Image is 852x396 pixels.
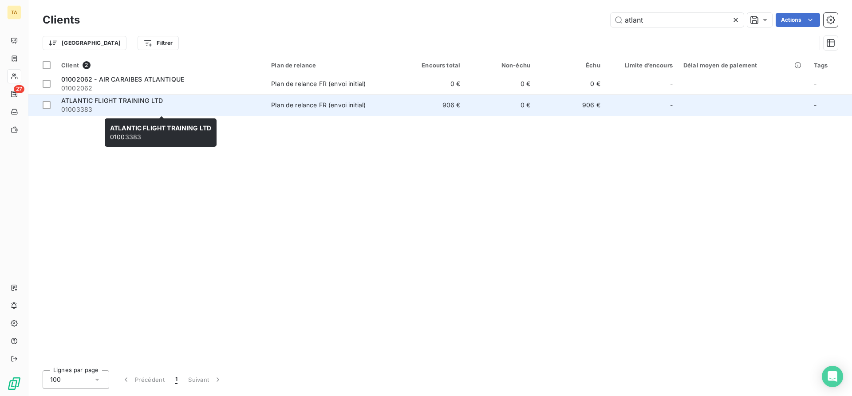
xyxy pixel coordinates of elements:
td: 0 € [465,73,536,94]
h3: Clients [43,12,80,28]
div: Plan de relance [271,62,390,69]
div: Plan de relance FR (envoi initial) [271,101,366,110]
span: 01003383 [110,124,211,141]
div: Encours total [401,62,461,69]
span: ATLANTIC FLIGHT TRAINING LTD [110,124,211,132]
td: 906 € [396,94,466,116]
button: Filtrer [138,36,178,50]
td: 0 € [396,73,466,94]
div: Tags [814,62,847,69]
span: Client [61,62,79,69]
div: Non-échu [471,62,530,69]
div: Délai moyen de paiement [683,62,803,69]
span: 2 [83,61,91,69]
button: Précédent [116,370,170,389]
td: 906 € [536,94,606,116]
div: Open Intercom Messenger [822,366,843,387]
div: Limite d’encours [611,62,673,69]
button: Actions [776,13,820,27]
td: 0 € [465,94,536,116]
span: 100 [50,375,61,384]
input: Rechercher [611,13,744,27]
span: 01002062 - AIR CARAIBES ATLANTIQUE [61,75,184,83]
span: 1 [175,375,177,384]
button: Suivant [183,370,228,389]
a: 27 [7,87,21,101]
div: Échu [541,62,600,69]
button: [GEOGRAPHIC_DATA] [43,36,126,50]
span: - [814,101,816,109]
span: 01002062 [61,84,260,93]
div: Plan de relance FR (envoi initial) [271,79,366,88]
span: ATLANTIC FLIGHT TRAINING LTD [61,97,163,104]
span: - [670,101,673,110]
td: 0 € [536,73,606,94]
span: 01003383 [61,105,260,114]
span: 27 [14,85,24,93]
div: TA [7,5,21,20]
span: - [814,80,816,87]
span: - [670,79,673,88]
button: 1 [170,370,183,389]
img: Logo LeanPay [7,376,21,391]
